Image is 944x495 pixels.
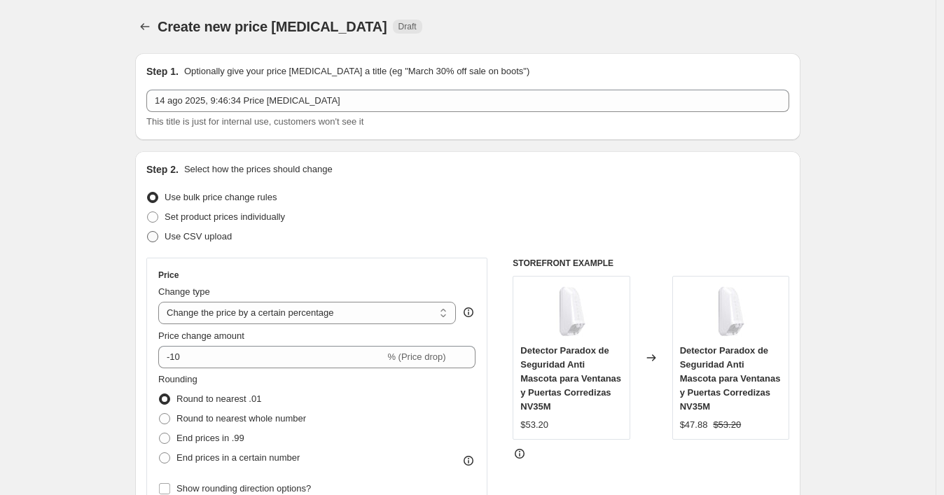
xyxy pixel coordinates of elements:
span: This title is just for internal use, customers won't see it [146,116,363,127]
span: Show rounding direction options? [176,483,311,494]
h2: Step 1. [146,64,179,78]
div: help [461,305,476,319]
img: NV35M-2_80x.jpg [543,284,599,340]
input: 30% off holiday sale [146,90,789,112]
button: Price change jobs [135,17,155,36]
span: Use bulk price change rules [165,192,277,202]
input: -15 [158,346,384,368]
span: End prices in a certain number [176,452,300,463]
span: Create new price [MEDICAL_DATA] [158,19,387,34]
h6: STOREFRONT EXAMPLE [513,258,789,269]
span: End prices in .99 [176,433,244,443]
span: Change type [158,286,210,297]
div: $53.20 [520,418,548,432]
span: Round to nearest whole number [176,413,306,424]
span: % (Price drop) [387,351,445,362]
span: Draft [398,21,417,32]
img: NV35M-2_80x.jpg [702,284,758,340]
span: Use CSV upload [165,231,232,242]
h3: Price [158,270,179,281]
p: Select how the prices should change [184,162,333,176]
span: Price change amount [158,330,244,341]
span: Detector Paradox de Seguridad Anti Mascota para Ventanas y Puertas Corredizas NV35M [520,345,621,412]
strike: $53.20 [713,418,741,432]
span: Set product prices individually [165,211,285,222]
div: $47.88 [680,418,708,432]
span: Rounding [158,374,197,384]
span: Detector Paradox de Seguridad Anti Mascota para Ventanas y Puertas Corredizas NV35M [680,345,781,412]
h2: Step 2. [146,162,179,176]
span: Round to nearest .01 [176,393,261,404]
p: Optionally give your price [MEDICAL_DATA] a title (eg "March 30% off sale on boots") [184,64,529,78]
